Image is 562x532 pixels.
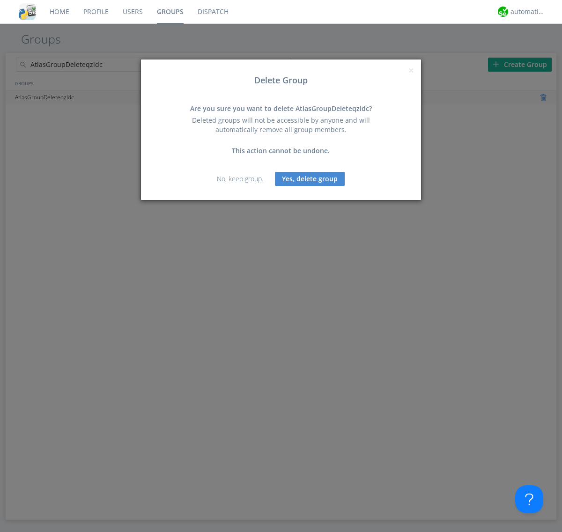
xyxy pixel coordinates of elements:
[408,64,414,77] span: ×
[148,76,414,85] h3: Delete Group
[19,3,36,20] img: cddb5a64eb264b2086981ab96f4c1ba7
[275,172,345,186] button: Yes, delete group
[180,116,382,134] div: Deleted groups will not be accessible by anyone and will automatically remove all group members.
[510,7,546,16] div: automation+atlas
[217,174,263,183] a: No, keep group.
[180,146,382,155] div: This action cannot be undone.
[180,104,382,113] div: Are you sure you want to delete AtlasGroupDeleteqzldc?
[498,7,508,17] img: d2d01cd9b4174d08988066c6d424eccd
